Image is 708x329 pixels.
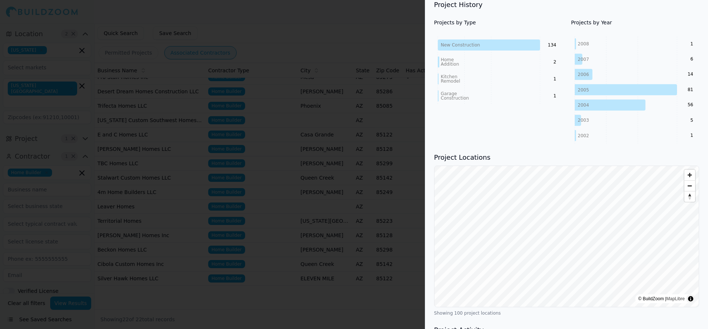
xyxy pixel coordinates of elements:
tspan: Remodel [441,79,460,84]
text: 1 [553,93,556,98]
text: 81 [688,87,693,92]
tspan: 2008 [578,41,589,46]
tspan: Addition [441,62,459,67]
a: MapLibre [666,296,685,301]
tspan: 2003 [578,118,589,123]
tspan: 2006 [578,72,589,77]
text: 1 [690,133,693,138]
div: © BuildZoom | [638,295,685,302]
text: 1 [553,76,556,82]
div: Showing 100 project locations [434,310,699,316]
h3: Project Locations [434,152,699,163]
h4: Projects by Year [571,19,699,26]
summary: Toggle attribution [686,294,695,303]
text: 1 [690,41,693,46]
tspan: New Construction [441,42,480,48]
text: 56 [688,102,693,107]
canvas: Map [434,166,699,307]
button: Zoom in [684,170,695,180]
text: 6 [690,56,693,62]
tspan: Garage [441,91,457,96]
text: 134 [548,42,556,48]
text: 5 [690,118,693,123]
h4: Projects by Type [434,19,562,26]
text: 2 [553,59,556,65]
tspan: 2002 [578,133,589,138]
button: Zoom out [684,180,695,191]
tspan: Home [441,57,454,62]
tspan: 2004 [578,103,589,108]
button: Reset bearing to north [684,191,695,202]
tspan: Kitchen [441,74,457,79]
tspan: 2007 [578,57,589,62]
text: 14 [688,72,693,77]
tspan: 2005 [578,87,589,93]
tspan: Construction [441,96,469,101]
